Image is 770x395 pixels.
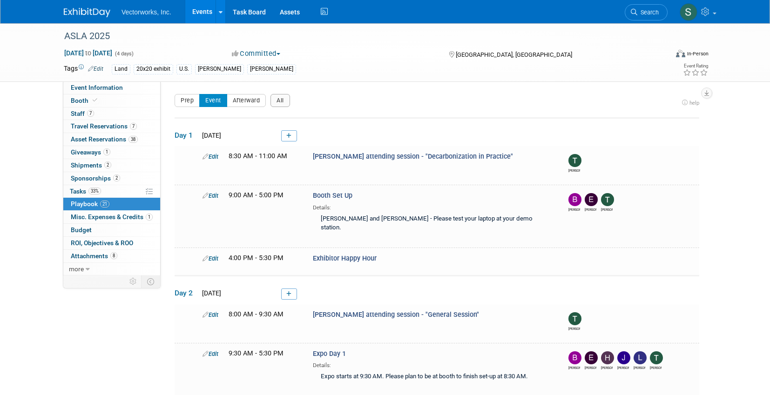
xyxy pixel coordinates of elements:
span: 33% [88,187,101,194]
span: Shipments [71,161,111,169]
img: Format-Inperson.png [676,50,685,57]
a: Travel Reservations7 [63,120,160,133]
img: Tony Kostreski [601,193,614,206]
span: 38 [128,136,138,143]
span: 1 [103,148,110,155]
img: Eric Gilbey [585,351,598,364]
div: 20x20 exhibit [134,64,173,74]
button: All [270,94,290,107]
a: Edit [88,66,103,72]
span: Tasks [70,187,101,195]
span: Day 1 [175,130,198,141]
div: Land [112,64,130,74]
div: Eric Gilbey [585,364,596,370]
div: Tony Kostreski [568,325,580,331]
span: 1 [146,214,153,221]
span: 7 [87,110,94,117]
span: [DATE] [DATE] [64,49,113,57]
a: Staff7 [63,107,160,120]
div: Tony Kostreski [601,206,613,212]
span: [DATE] [199,132,221,139]
div: Event Rating [683,64,708,68]
img: Eric Gilbey [585,193,598,206]
span: Playbook [71,200,109,208]
div: Tony Kostreski [650,364,662,370]
img: Tony Kostreski [650,351,663,364]
span: Event Information [71,84,123,91]
img: Tony Kostreski [568,154,581,167]
a: more [63,263,160,275]
a: Asset Reservations38 [63,133,160,146]
a: ROI, Objectives & ROO [63,237,160,249]
a: Playbook21 [63,198,160,210]
img: ExhibitDay [64,8,110,17]
span: more [69,265,84,273]
div: Henry Amogu [601,364,613,370]
span: (4 days) [114,51,134,57]
span: Sponsorships [71,174,120,182]
a: Edit [203,255,218,262]
div: Tony Kostreski [568,167,580,173]
span: Expo Day 1 [313,350,346,358]
span: Search [637,9,659,16]
span: Exhibitor Happy Hour [313,254,377,262]
span: to [84,49,93,57]
div: ASLA 2025 [61,28,654,45]
span: [PERSON_NAME] attending session - "General Session" [313,311,479,319]
div: Bryan Goff [568,206,580,212]
span: 2 [104,161,111,168]
span: 9:00 AM - 5:00 PM [229,191,284,199]
a: Booth [63,94,160,107]
img: Henry Amogu [601,351,614,364]
span: Booth [71,97,99,104]
button: Event [199,94,227,107]
img: Jennifer Niziolek [617,351,630,364]
div: U.S. [176,64,192,74]
div: Bryan Goff [568,364,580,370]
span: Booth Set Up [313,192,352,200]
span: Vectorworks, Inc. [122,8,171,16]
a: Budget [63,224,160,236]
span: 8 [110,252,117,259]
a: Shipments2 [63,159,160,172]
span: 8:00 AM - 9:30 AM [229,310,284,318]
img: Tony Kostreski [568,312,581,325]
button: Afterward [227,94,266,107]
div: Details: [313,359,552,369]
img: Bryan Goff [568,351,581,364]
img: Lee Draminski [634,351,647,364]
span: 7 [130,123,137,130]
span: Travel Reservations [71,122,137,130]
span: Budget [71,226,92,234]
td: Tags [64,64,103,74]
a: Tasks33% [63,185,160,198]
a: Event Information [63,81,160,94]
span: Misc. Expenses & Credits [71,213,153,221]
a: Edit [203,311,218,318]
span: 2 [113,174,120,181]
i: Booth reservation complete [93,98,97,103]
div: [PERSON_NAME] [247,64,296,74]
img: Bryan Goff [568,193,581,206]
span: 9:30 AM - 5:30 PM [229,349,284,357]
div: Expo starts at 9:30 AM. Please plan to be at booth to finish set-up at 8:30 AM. [313,369,552,385]
td: Toggle Event Tabs [142,275,161,288]
div: Eric Gilbey [585,206,596,212]
a: Misc. Expenses & Credits1 [63,211,160,223]
a: Edit [203,350,218,357]
span: Giveaways [71,148,110,156]
a: Search [625,4,668,20]
img: Sarah Angley [680,3,697,21]
span: Attachments [71,252,117,260]
div: Details: [313,201,552,212]
span: 4:00 PM - 5:30 PM [229,254,284,262]
span: help [689,100,699,106]
td: Personalize Event Tab Strip [125,275,142,288]
a: Sponsorships2 [63,172,160,185]
a: Edit [203,153,218,160]
span: [GEOGRAPHIC_DATA], [GEOGRAPHIC_DATA] [456,51,572,58]
button: Committed [229,49,284,59]
a: Giveaways1 [63,146,160,159]
a: Edit [203,192,218,199]
div: [PERSON_NAME] and [PERSON_NAME] - Please test your laptop at your demo station. [313,212,552,236]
